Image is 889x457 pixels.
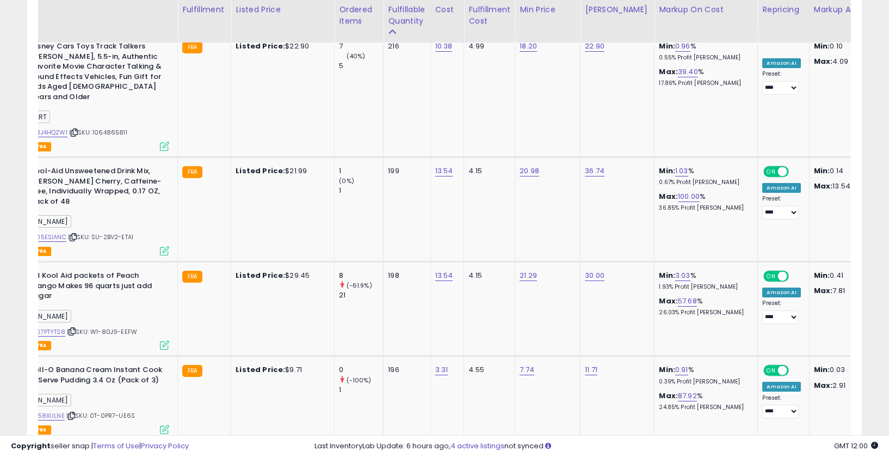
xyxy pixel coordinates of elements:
b: Listed Price: [236,166,285,176]
span: | SKU: W1-80J9-EEFW [67,327,137,336]
a: 0.91 [675,364,688,375]
a: Privacy Policy [141,441,189,451]
a: 4 active listings [450,441,504,451]
div: % [659,271,749,291]
div: 1 [339,385,383,395]
small: (-100%) [347,376,372,385]
div: 4.15 [468,271,507,281]
b: Disney Cars Toys Track Talkers [PERSON_NAME], 5.5-in, Authentic Favorite Movie Character Talking ... [30,41,163,105]
small: FBA [182,365,202,377]
b: Min: [659,270,675,281]
b: Min: [659,166,675,176]
div: 8 [339,271,383,281]
a: 11.71 [585,364,597,375]
b: Min: [659,41,675,51]
small: (0%) [339,176,354,185]
a: 7.74 [520,364,534,375]
div: Last InventoryLab Update: 6 hours ago, not synced. [314,441,878,452]
div: $29.45 [236,271,326,281]
strong: Min: [814,41,830,51]
a: 20.98 [520,166,539,176]
div: 198 [388,271,422,281]
div: ASIN: [6,166,169,254]
div: Amazon AI [762,58,800,68]
b: Max: [659,391,678,401]
div: Amazon AI [762,288,800,297]
div: Listed Price [236,4,330,15]
p: 26.03% Profit [PERSON_NAME] [659,309,749,316]
div: 21 [339,290,383,300]
div: 4.99 [468,41,507,51]
div: $22.90 [236,41,326,51]
div: 4.15 [468,166,507,176]
div: Amazon AI [762,382,800,392]
div: Fulfillable Quantity [388,4,425,27]
div: 199 [388,166,422,176]
a: 3.31 [435,364,448,375]
div: Amazon AI [762,183,800,193]
a: B007PTYTS8 [28,327,65,337]
span: [PERSON_NAME] [6,215,71,228]
b: Kool-Aid Unsweetened Drink Mix, [PERSON_NAME] Cherry, Caffeine-free, Individually Wrapped, 0.17 O... [30,166,163,209]
div: Preset: [762,195,800,220]
span: | SKU: SU-2BV2-ETA1 [68,233,133,241]
a: 0.96 [675,41,690,52]
a: B005ESIANC [28,233,66,242]
a: 39.40 [678,66,698,77]
div: 1 [339,186,383,196]
b: 48 Kool Aid packets of Peach Mango Makes 96 quarts just add sugar [30,271,163,304]
span: 2025-08-13 12:00 GMT [834,441,878,451]
div: Title [3,4,173,15]
p: 1.93% Profit [PERSON_NAME] [659,283,749,291]
strong: Copyright [11,441,51,451]
span: ON [765,167,779,176]
a: 13.54 [435,166,453,176]
div: [PERSON_NAME] [585,4,650,15]
div: $9.71 [236,365,326,375]
div: 0 [339,365,383,375]
strong: Min: [814,270,830,281]
p: 0.67% Profit [PERSON_NAME] [659,179,749,186]
div: 216 [388,41,422,51]
a: 57.68 [678,296,697,307]
div: Markup on Cost [659,4,753,15]
a: 13.54 [435,270,453,281]
span: FBA [33,247,51,256]
div: % [659,67,749,87]
span: OFF [787,366,805,375]
p: 0.39% Profit [PERSON_NAME] [659,378,749,386]
b: Max: [659,191,678,202]
strong: Max: [814,56,833,66]
div: 1 [339,166,383,176]
div: 196 [388,365,422,375]
strong: Min: [814,364,830,375]
strong: Max: [814,285,833,296]
b: Jell-O Banana Cream Instant Cook & Serve Pudding 3.4 Oz (Pack of 3) [30,365,163,388]
a: 1.03 [675,166,688,176]
span: ON [765,366,779,375]
div: $21.99 [236,166,326,176]
div: Ordered Items [339,4,379,27]
a: B0158XULNE [28,411,65,421]
b: Listed Price: [236,364,285,375]
strong: Max: [814,380,833,391]
strong: Min: [814,166,830,176]
small: FBA [182,41,202,53]
span: FBA [33,142,51,151]
b: Listed Price: [236,41,285,51]
div: Repricing [762,4,804,15]
div: Fulfillment [182,4,226,15]
div: Preset: [762,300,800,324]
a: 30.00 [585,270,604,281]
span: [PERSON_NAME] [6,310,71,322]
span: OFF [787,167,805,176]
div: seller snap | | [11,441,189,452]
span: | SKU: 1064865811 [69,128,127,137]
a: 3.03 [675,270,690,281]
p: 36.85% Profit [PERSON_NAME] [659,204,749,212]
div: % [659,296,749,316]
div: Min Price [520,4,576,15]
b: Max: [659,66,678,77]
span: [PERSON_NAME] [6,394,71,406]
p: 24.85% Profit [PERSON_NAME] [659,404,749,411]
